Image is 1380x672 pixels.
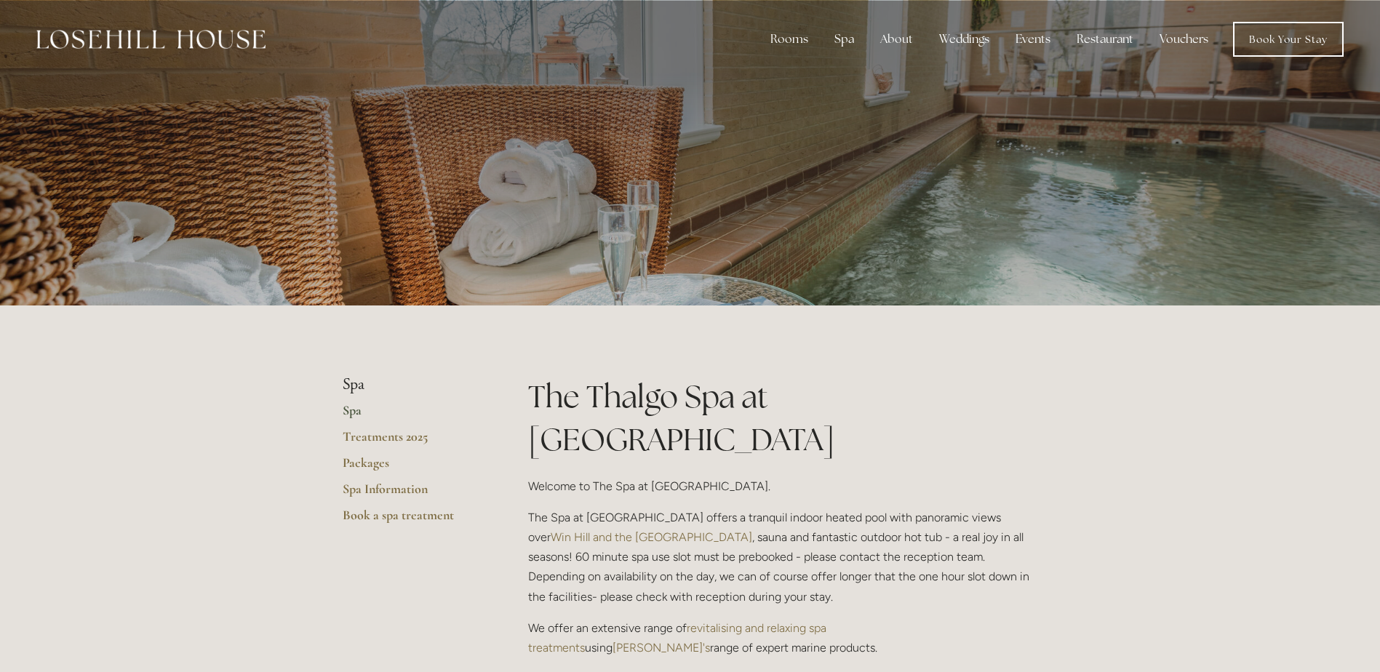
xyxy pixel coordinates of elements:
a: Book a spa treatment [343,507,482,533]
div: Events [1004,25,1062,54]
a: Spa [343,402,482,428]
div: Weddings [928,25,1001,54]
a: Vouchers [1148,25,1220,54]
img: Losehill House [36,30,266,49]
a: Packages [343,455,482,481]
li: Spa [343,375,482,394]
div: About [869,25,925,54]
a: [PERSON_NAME]'s [613,641,710,655]
p: We offer an extensive range of using range of expert marine products. [528,618,1038,657]
h1: The Thalgo Spa at [GEOGRAPHIC_DATA] [528,375,1038,461]
div: Spa [823,25,866,54]
div: Rooms [759,25,820,54]
a: Treatments 2025 [343,428,482,455]
a: Book Your Stay [1233,22,1344,57]
a: Spa Information [343,481,482,507]
p: Welcome to The Spa at [GEOGRAPHIC_DATA]. [528,476,1038,496]
div: Restaurant [1065,25,1145,54]
p: The Spa at [GEOGRAPHIC_DATA] offers a tranquil indoor heated pool with panoramic views over , sau... [528,508,1038,607]
a: Win Hill and the [GEOGRAPHIC_DATA] [551,530,752,544]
